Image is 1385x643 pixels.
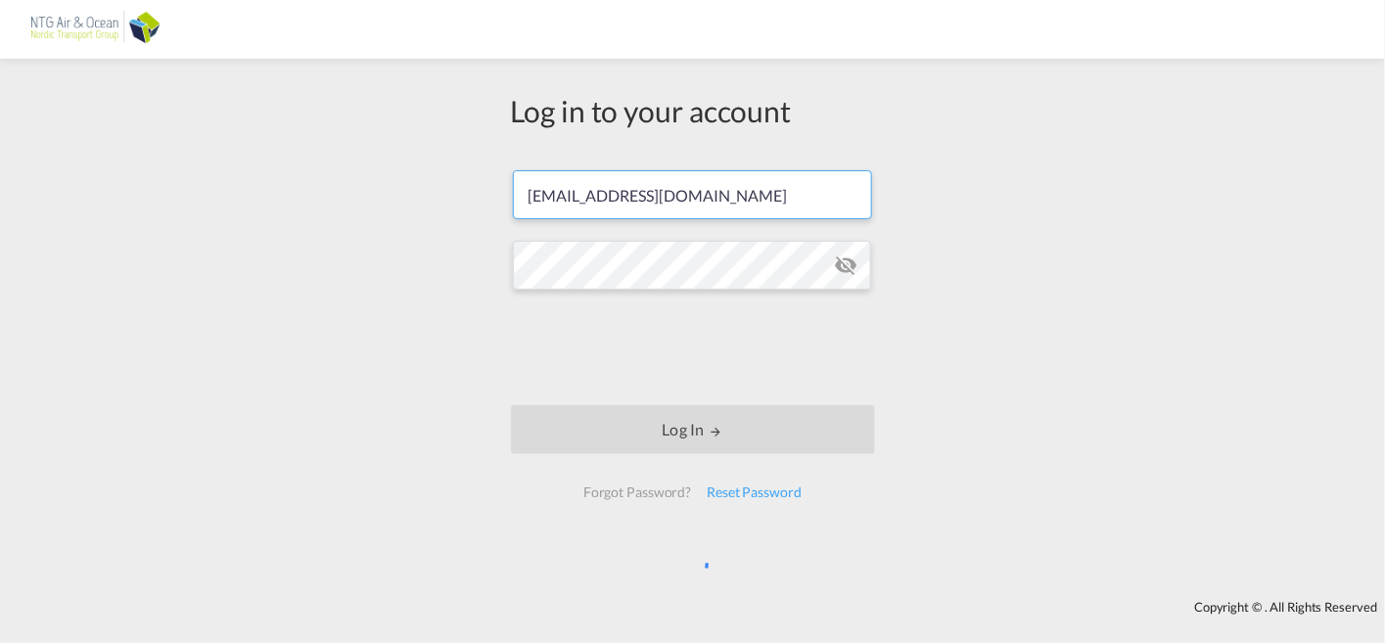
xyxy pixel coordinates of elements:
md-icon: icon-eye-off [834,253,857,277]
div: Log in to your account [511,90,875,131]
div: Forgot Password? [576,475,699,510]
iframe: reCAPTCHA [544,309,842,386]
div: Reset Password [699,475,809,510]
button: LOGIN [511,405,875,454]
input: Enter email/phone number [513,170,872,219]
img: af31b1c0b01f11ecbc353f8e72265e29.png [29,8,162,52]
